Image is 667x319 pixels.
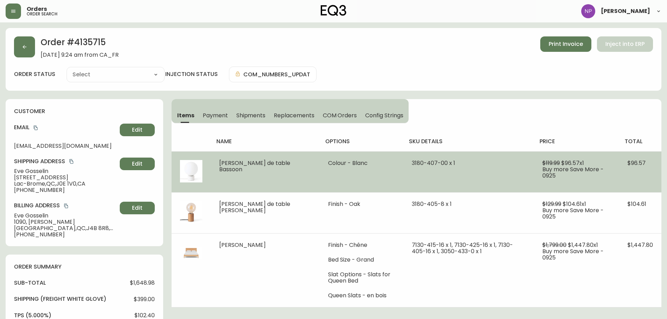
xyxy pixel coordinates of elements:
span: Buy more Save More - 0925 [542,165,604,180]
h4: name [216,138,314,145]
button: copy [68,158,75,165]
span: [PERSON_NAME] de table Bassoon [219,159,290,173]
span: [STREET_ADDRESS] [14,174,117,181]
span: [EMAIL_ADDRESS][DOMAIN_NAME] [14,143,117,149]
span: [PERSON_NAME] [219,241,266,249]
span: [PERSON_NAME] [601,8,650,14]
h4: injection status [165,70,218,78]
h4: Billing Address [14,202,117,209]
h4: total [625,138,656,145]
span: Edit [132,204,143,212]
span: Orders [27,6,47,12]
span: Config Strings [365,112,403,119]
img: 7130-415-MC-400-1-clcunx40l03yz0142nggryrg6.jpg [180,242,202,264]
span: Shipments [236,112,266,119]
span: Buy more Save More - 0925 [542,247,604,262]
span: $104.61 [627,200,646,208]
li: Finish - Chêne [328,242,395,248]
span: 3180-407-00 x 1 [412,159,455,167]
span: $399.00 [134,296,155,303]
span: $1,447.80 x 1 [568,241,598,249]
h4: Shipping Address [14,158,117,165]
button: copy [32,124,39,131]
span: COM Orders [323,112,357,119]
span: $96.57 x 1 [561,159,584,167]
h4: Shipping ( Freight White Glove ) [14,295,106,303]
button: copy [63,202,70,209]
span: $119.99 [542,159,560,167]
span: [GEOGRAPHIC_DATA] , QC , J4B 8R8 , CA [14,225,117,231]
button: Edit [120,124,155,136]
span: Items [177,112,194,119]
span: Print Invoice [549,40,583,48]
button: Print Invoice [540,36,591,52]
img: 90cb9db2-809a-443b-aa40-9e03228e452a.jpg [180,160,202,182]
span: $1,648.98 [130,280,155,286]
h4: order summary [14,263,155,271]
img: logo [321,5,347,16]
li: Colour - Blanc [328,160,395,166]
span: Edit [132,160,143,168]
li: Queen Slats - en bois [328,292,395,299]
h5: order search [27,12,57,16]
h4: sub-total [14,279,46,287]
span: 7130-415-16 x 1, 7130-425-16 x 1, 7130-405-16 x 1, 3050-433-0 x 1 [412,241,513,255]
button: Edit [120,202,155,214]
span: [DATE] 9:24 am from CA_FR [41,52,119,58]
h4: options [325,138,398,145]
span: Eve Gosselin [14,213,117,219]
span: $129.99 [542,200,561,208]
span: $96.57 [627,159,646,167]
span: Replacements [274,112,314,119]
h4: Email [14,124,117,131]
span: 1090, [PERSON_NAME] [14,219,117,225]
span: Buy more Save More - 0925 [542,206,604,221]
li: Slat Options - Slats for Queen Bed [328,271,395,284]
span: Eve Gosselin [14,168,117,174]
span: Lac-Brome , QC , J0E 1V0 , CA [14,181,117,187]
img: 4428101a-1502-48e8-b5de-ca66698e297c.jpg [180,201,202,223]
span: Payment [203,112,228,119]
h4: sku details [409,138,528,145]
h4: customer [14,108,155,115]
span: [PHONE_NUMBER] [14,231,117,238]
button: Edit [120,158,155,170]
span: $1,799.00 [542,241,567,249]
span: $1,447.80 [627,241,653,249]
img: 50f1e64a3f95c89b5c5247455825f96f [581,4,595,18]
span: $104.61 x 1 [563,200,586,208]
span: 3180-405-8 x 1 [412,200,452,208]
label: order status [14,70,55,78]
span: $102.40 [134,312,155,319]
li: Finish - Oak [328,201,395,207]
span: [PHONE_NUMBER] [14,187,117,193]
h2: Order # 4135715 [41,36,119,52]
span: Edit [132,126,143,134]
h4: price [540,138,613,145]
span: [PERSON_NAME] de table [PERSON_NAME] [219,200,290,214]
li: Bed Size - Grand [328,257,395,263]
